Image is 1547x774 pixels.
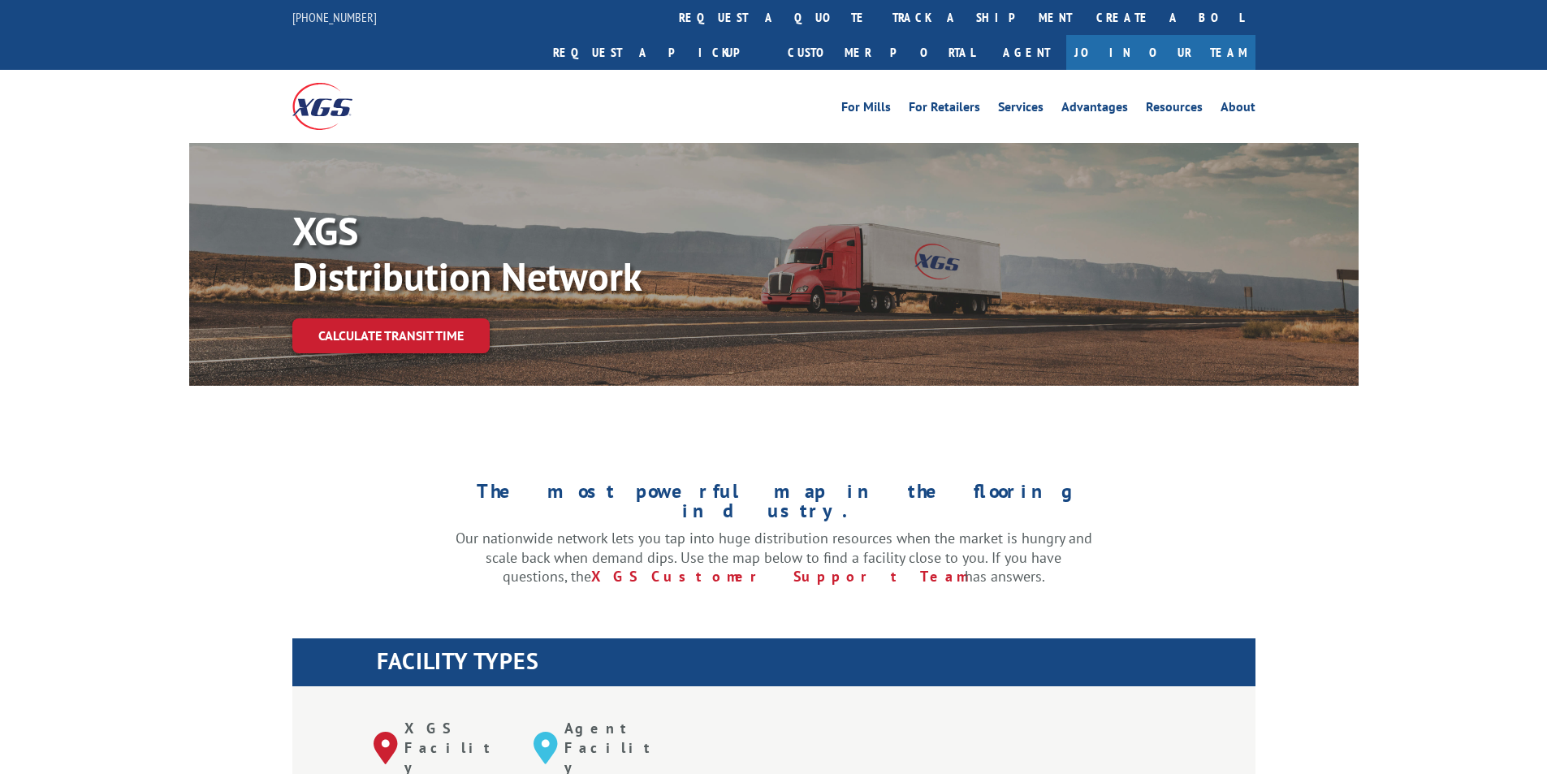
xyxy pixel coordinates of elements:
[776,35,987,70] a: Customer Portal
[292,208,780,299] p: XGS Distribution Network
[1061,101,1128,119] a: Advantages
[841,101,891,119] a: For Mills
[909,101,980,119] a: For Retailers
[1066,35,1255,70] a: Join Our Team
[292,318,490,353] a: Calculate transit time
[1146,101,1203,119] a: Resources
[998,101,1044,119] a: Services
[541,35,776,70] a: Request a pickup
[591,567,965,586] a: XGS Customer Support Team
[456,482,1092,529] h1: The most powerful map in the flooring industry.
[456,529,1092,586] p: Our nationwide network lets you tap into huge distribution resources when the market is hungry an...
[1221,101,1255,119] a: About
[377,650,1255,681] h1: FACILITY TYPES
[292,9,377,25] a: [PHONE_NUMBER]
[987,35,1066,70] a: Agent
